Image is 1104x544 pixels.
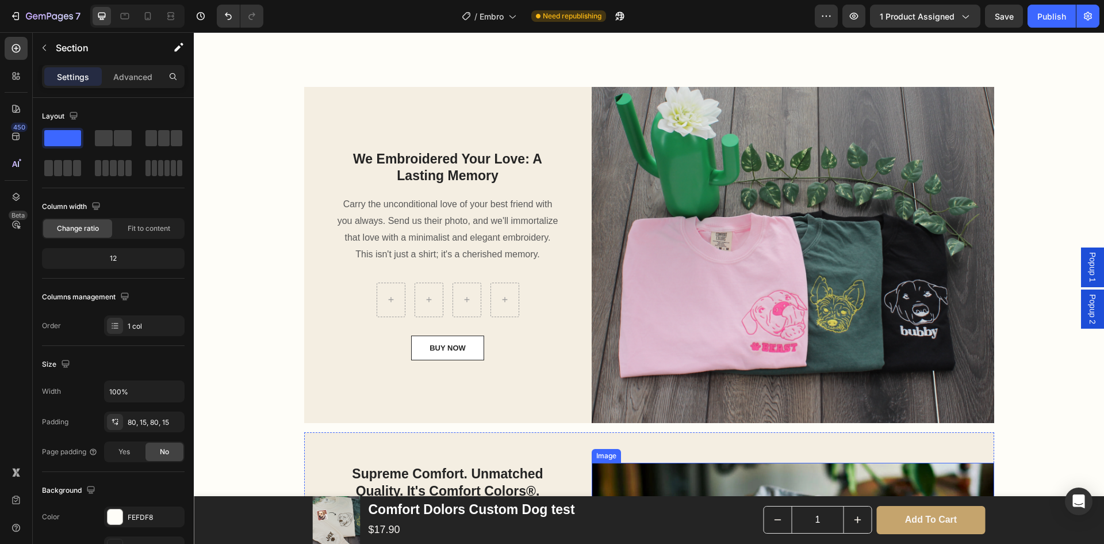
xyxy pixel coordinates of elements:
input: Auto [105,381,184,402]
h2: Supreme Comfort. Unmatched Quality. It's Comfort Colors®. [141,432,367,469]
div: Page padding [42,447,98,457]
div: Column width [42,199,103,215]
div: Publish [1037,10,1066,22]
div: Size [42,357,72,372]
div: Width [42,386,61,397]
p: Advanced [113,71,152,83]
button: Publish [1028,5,1076,28]
span: Popup 1 [893,220,904,250]
div: Undo/Redo [217,5,263,28]
div: Order [42,321,61,331]
h1: Comfort Dolors Custom Dog test [174,468,382,488]
span: Popup 2 [893,262,904,292]
iframe: Design area [194,32,1104,544]
div: Open Intercom Messenger [1065,488,1092,515]
p: Section [56,41,150,55]
div: Color [42,512,60,522]
span: Yes [118,447,130,457]
span: 1 product assigned [880,10,954,22]
p: Settings [57,71,89,83]
span: No [160,447,169,457]
div: BUY NOW [236,310,272,322]
span: Need republishing [543,11,601,21]
div: Padding [42,417,68,427]
span: Embro [480,10,504,22]
span: Save [995,12,1014,21]
div: Beta [9,211,28,220]
button: BUY NOW [217,303,290,329]
div: Columns management [42,290,132,305]
img: Alt Image [398,55,800,391]
input: quantity [598,474,650,501]
div: Background [42,483,98,499]
div: 1 col [128,321,182,332]
div: $17.90 [174,490,382,505]
button: 7 [5,5,86,28]
p: Carry the unconditional love of your best friend with you always. Send us their photo, and we'll ... [143,164,366,230]
div: Add to cart [711,482,763,494]
button: Save [985,5,1023,28]
div: FEFDF8 [128,512,182,523]
div: Layout [42,109,80,124]
h2: We Embroidered Your Love: A Lasting Memory [141,117,367,154]
span: Change ratio [57,223,99,234]
div: 80, 15, 80, 15 [128,417,182,428]
button: decrement [570,474,598,501]
button: 1 product assigned [870,5,980,28]
div: 450 [11,123,28,132]
div: 12 [44,250,182,267]
button: increment [650,474,678,501]
div: Image [400,419,425,429]
span: / [474,10,477,22]
span: Fit to content [128,223,170,234]
p: 7 [75,9,80,23]
button: Add to cart [683,474,792,502]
